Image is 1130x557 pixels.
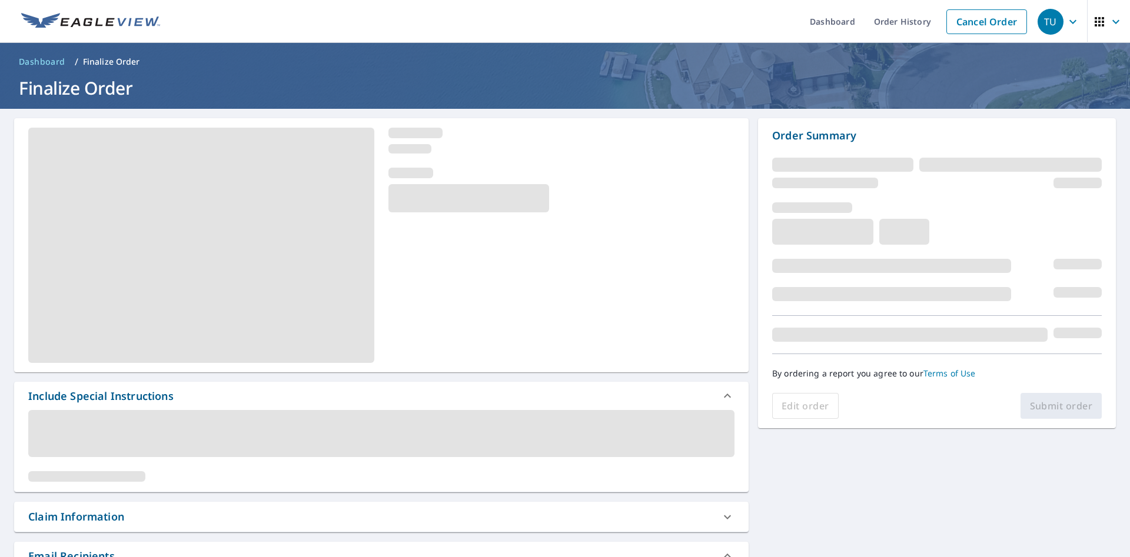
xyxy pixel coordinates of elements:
[75,55,78,69] li: /
[28,388,174,404] div: Include Special Instructions
[772,368,1102,379] p: By ordering a report you agree to our
[83,56,140,68] p: Finalize Order
[14,382,749,410] div: Include Special Instructions
[946,9,1027,34] a: Cancel Order
[14,76,1116,100] h1: Finalize Order
[14,502,749,532] div: Claim Information
[1038,9,1063,35] div: TU
[14,52,1116,71] nav: breadcrumb
[923,368,976,379] a: Terms of Use
[14,52,70,71] a: Dashboard
[19,56,65,68] span: Dashboard
[772,128,1102,144] p: Order Summary
[28,509,124,525] div: Claim Information
[21,13,160,31] img: EV Logo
